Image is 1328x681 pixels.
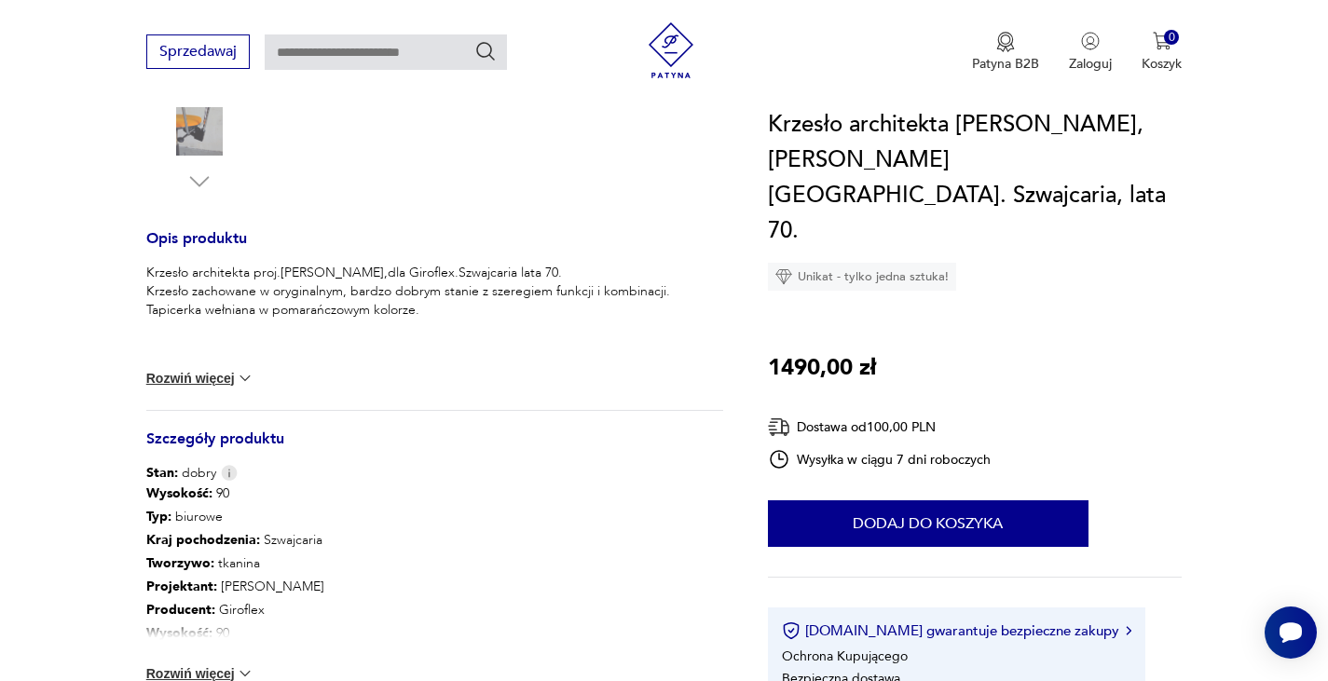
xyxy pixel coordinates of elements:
img: Info icon [221,465,238,481]
h3: Szczegóły produktu [146,433,723,464]
b: Wysokość : [146,624,212,642]
b: Stan: [146,464,178,482]
p: 90 [146,622,324,646]
img: Ikona diamentu [775,268,792,285]
p: biurowe [146,506,324,529]
h3: Opis produktu [146,233,723,264]
button: Patyna B2B [972,32,1039,73]
b: Wysokość : [146,484,212,502]
button: Zaloguj [1069,32,1112,73]
img: Ikona medalu [996,32,1015,52]
img: Patyna - sklep z meblami i dekoracjami vintage [643,22,699,78]
img: Ikonka użytkownika [1081,32,1100,50]
p: Zaloguj [1069,55,1112,73]
button: Szukaj [474,40,497,62]
button: [DOMAIN_NAME] gwarantuje bezpieczne zakupy [782,621,1131,640]
button: Sprzedawaj [146,34,250,69]
li: Ochrona Kupującego [782,647,908,665]
a: Ikona medaluPatyna B2B [972,32,1039,73]
p: Koszyk [1142,55,1182,73]
img: chevron down [236,369,254,388]
b: Typ : [146,508,171,525]
p: Giroflex [146,599,324,622]
p: tkanina [146,552,324,576]
p: Szwajcaria [146,529,324,552]
p: 1490,00 zł [768,350,876,386]
div: Unikat - tylko jedna sztuka! [768,263,956,291]
iframe: Smartsupp widget button [1265,606,1317,659]
button: Dodaj do koszyka [768,500,1088,547]
a: Sprzedawaj [146,47,250,60]
img: Ikona koszyka [1153,32,1171,50]
b: Projektant : [146,578,217,595]
b: Kraj pochodzenia : [146,531,260,549]
b: Producent : [146,601,215,619]
p: [PERSON_NAME] [146,576,324,599]
img: Ikona strzałki w prawo [1126,626,1131,635]
button: 0Koszyk [1142,32,1182,73]
img: Ikona certyfikatu [782,621,801,640]
button: Rozwiń więcej [146,369,254,388]
p: Patyna B2B [972,55,1039,73]
img: Ikona dostawy [768,415,790,439]
h1: Krzesło architekta [PERSON_NAME], [PERSON_NAME][GEOGRAPHIC_DATA]. Szwajcaria, lata 70. [768,107,1183,249]
div: 0 [1164,30,1180,46]
div: Dostawa od 100,00 PLN [768,415,992,439]
p: Krzesło architekta proj.[PERSON_NAME],dla Giroflex.Szwajcaria lata 70. Krzesło zachowane w orygin... [146,264,670,320]
p: 90 [146,483,324,506]
b: Tworzywo : [146,554,214,572]
div: Wysyłka w ciągu 7 dni roboczych [768,448,992,470]
span: dobry [146,464,216,483]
